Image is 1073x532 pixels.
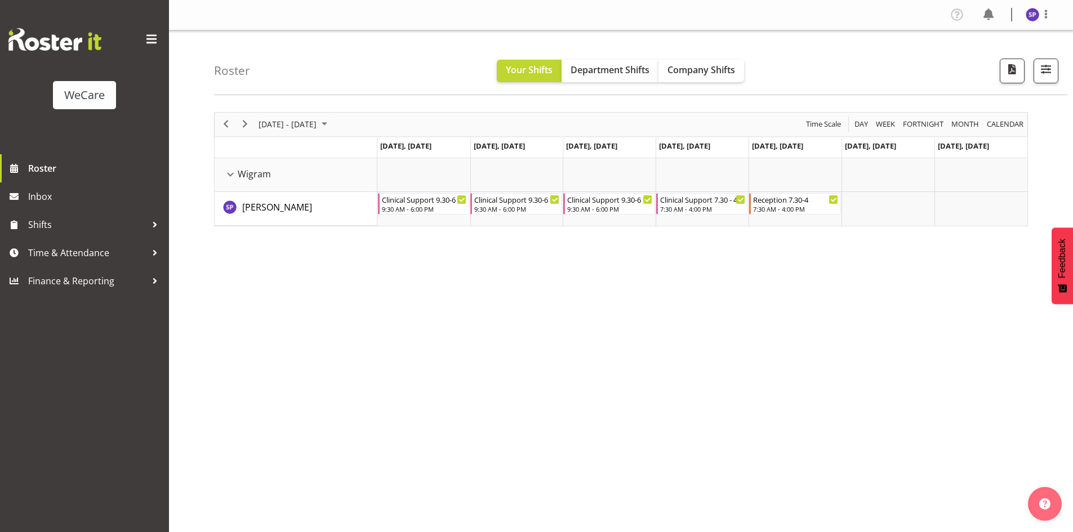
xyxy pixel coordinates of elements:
[1039,498,1050,509] img: help-xxl-2.png
[752,141,803,151] span: [DATE], [DATE]
[1026,8,1039,21] img: sabnam-pun11077.jpg
[506,64,553,76] span: Your Shifts
[257,117,318,131] span: [DATE] - [DATE]
[753,204,838,213] div: 7:30 AM - 4:00 PM
[238,167,271,181] span: Wigram
[567,204,652,213] div: 9:30 AM - 6:00 PM
[853,117,869,131] span: Day
[660,194,745,205] div: Clinical Support 7.30 - 4
[563,193,655,214] div: Sabnam Pun"s event - Clinical Support 9.30-6 Begin From Wednesday, October 15, 2025 at 9:30:00 AM...
[659,141,710,151] span: [DATE], [DATE]
[214,64,250,77] h4: Roster
[216,113,235,136] div: previous period
[28,160,163,177] span: Roster
[255,113,334,136] div: October 13 - 19, 2025
[566,141,617,151] span: [DATE], [DATE]
[1057,239,1067,278] span: Feedback
[474,194,559,205] div: Clinical Support 9.30-6
[1034,59,1058,83] button: Filter Shifts
[257,117,332,131] button: September 2025
[235,113,255,136] div: next period
[749,193,841,214] div: Sabnam Pun"s event - Reception 7.30-4 Begin From Friday, October 17, 2025 at 7:30:00 AM GMT+13:00...
[28,216,146,233] span: Shifts
[656,193,748,214] div: Sabnam Pun"s event - Clinical Support 7.30 - 4 Begin From Thursday, October 16, 2025 at 7:30:00 A...
[497,60,562,82] button: Your Shifts
[242,201,312,213] span: [PERSON_NAME]
[845,141,896,151] span: [DATE], [DATE]
[950,117,981,131] button: Timeline Month
[660,204,745,213] div: 7:30 AM - 4:00 PM
[28,272,146,289] span: Finance & Reporting
[571,64,649,76] span: Department Shifts
[470,193,562,214] div: Sabnam Pun"s event - Clinical Support 9.30-6 Begin From Tuesday, October 14, 2025 at 9:30:00 AM G...
[985,117,1026,131] button: Month
[382,204,467,213] div: 9:30 AM - 6:00 PM
[377,158,1027,226] table: Timeline Week of October 13, 2025
[1052,227,1073,304] button: Feedback - Show survey
[805,117,842,131] span: Time Scale
[1000,59,1025,83] button: Download a PDF of the roster according to the set date range.
[902,117,945,131] span: Fortnight
[901,117,946,131] button: Fortnight
[474,141,525,151] span: [DATE], [DATE]
[64,87,105,104] div: WeCare
[28,244,146,261] span: Time & Attendance
[804,117,843,131] button: Time Scale
[753,194,838,205] div: Reception 7.30-4
[28,188,163,205] span: Inbox
[658,60,744,82] button: Company Shifts
[667,64,735,76] span: Company Shifts
[215,158,377,192] td: Wigram resource
[380,141,431,151] span: [DATE], [DATE]
[853,117,870,131] button: Timeline Day
[875,117,896,131] span: Week
[378,193,470,214] div: Sabnam Pun"s event - Clinical Support 9.30-6 Begin From Monday, October 13, 2025 at 9:30:00 AM GM...
[567,194,652,205] div: Clinical Support 9.30-6
[219,117,234,131] button: Previous
[986,117,1025,131] span: calendar
[950,117,980,131] span: Month
[8,28,101,51] img: Rosterit website logo
[238,117,253,131] button: Next
[382,194,467,205] div: Clinical Support 9.30-6
[938,141,989,151] span: [DATE], [DATE]
[242,200,312,214] a: [PERSON_NAME]
[562,60,658,82] button: Department Shifts
[215,192,377,226] td: Sabnam Pun resource
[474,204,559,213] div: 9:30 AM - 6:00 PM
[214,112,1028,226] div: Timeline Week of October 13, 2025
[874,117,897,131] button: Timeline Week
